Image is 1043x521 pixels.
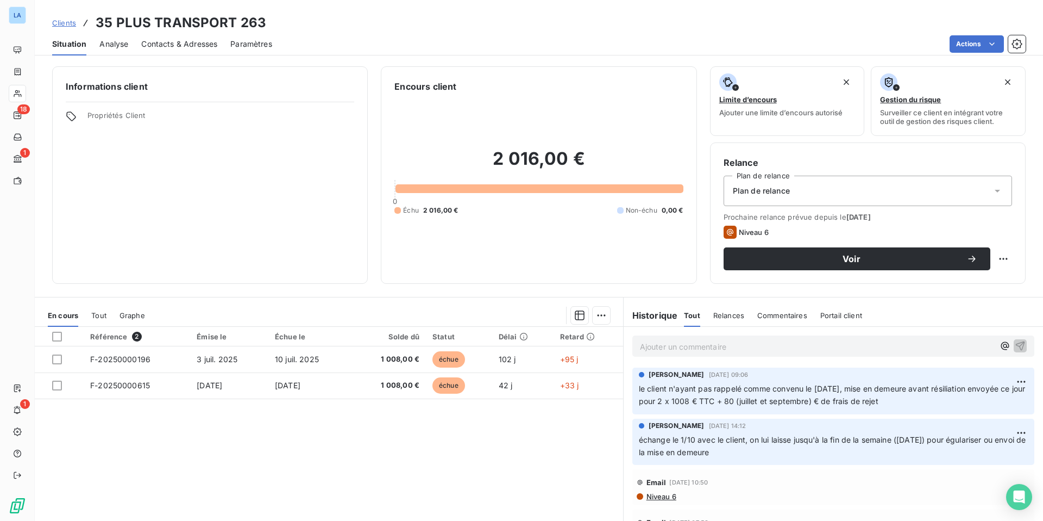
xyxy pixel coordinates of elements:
[432,351,465,368] span: échue
[99,39,128,49] span: Analyse
[52,17,76,28] a: Clients
[626,206,657,215] span: Non-échu
[950,35,1004,53] button: Actions
[560,332,617,341] div: Retard
[709,371,749,378] span: [DATE] 09:06
[90,355,150,364] span: F-20250000196
[1006,484,1032,510] div: Open Intercom Messenger
[17,104,30,114] span: 18
[96,13,266,33] h3: 35 PLUS TRANSPORT 263
[9,497,26,514] img: Logo LeanPay
[662,206,683,215] span: 0,00 €
[560,381,579,390] span: +33 j
[197,332,262,341] div: Émise le
[20,148,30,158] span: 1
[713,311,744,320] span: Relances
[737,255,966,263] span: Voir
[757,311,807,320] span: Commentaires
[639,384,1028,406] span: le client n'ayant pas rappelé comme convenu le [DATE], mise en demeure avant résiliation envoyée ...
[719,95,777,104] span: Limite d’encours
[90,332,184,342] div: Référence
[684,311,700,320] span: Tout
[499,355,516,364] span: 102 j
[499,332,547,341] div: Délai
[197,381,222,390] span: [DATE]
[394,148,683,181] h2: 2 016,00 €
[649,370,705,380] span: [PERSON_NAME]
[87,111,354,126] span: Propriétés Client
[423,206,458,215] span: 2 016,00 €
[710,66,865,136] button: Limite d’encoursAjouter une limite d’encours autorisé
[91,311,106,320] span: Tout
[230,39,272,49] span: Paramètres
[724,247,990,270] button: Voir
[871,66,1026,136] button: Gestion du risqueSurveiller ce client en intégrant votre outil de gestion des risques client.
[499,381,513,390] span: 42 j
[432,377,465,394] span: échue
[880,95,941,104] span: Gestion du risque
[66,80,354,93] h6: Informations client
[820,311,862,320] span: Portail client
[275,332,345,341] div: Échue le
[880,108,1016,126] span: Surveiller ce client en intégrant votre outil de gestion des risques client.
[733,185,790,196] span: Plan de relance
[141,39,217,49] span: Contacts & Adresses
[669,479,708,486] span: [DATE] 10:50
[132,332,142,342] span: 2
[649,421,705,431] span: [PERSON_NAME]
[639,435,1028,457] span: échange le 1/10 avec le client, on lui laisse jusqu'à la fin de la semaine ([DATE]) pour égularis...
[52,39,86,49] span: Situation
[9,7,26,24] div: LA
[52,18,76,27] span: Clients
[197,355,237,364] span: 3 juil. 2025
[48,311,78,320] span: En cours
[120,311,145,320] span: Graphe
[724,156,1012,169] h6: Relance
[20,399,30,409] span: 1
[719,108,843,117] span: Ajouter une limite d’encours autorisé
[394,80,456,93] h6: Encours client
[846,213,871,221] span: [DATE]
[624,309,678,322] h6: Historique
[646,478,667,487] span: Email
[724,213,1012,221] span: Prochaine relance prévue depuis le
[358,332,419,341] div: Solde dû
[645,492,676,501] span: Niveau 6
[393,197,397,206] span: 0
[709,423,746,429] span: [DATE] 14:12
[560,355,579,364] span: +95 j
[739,228,769,237] span: Niveau 6
[358,380,419,391] span: 1 008,00 €
[432,332,486,341] div: Statut
[275,355,319,364] span: 10 juil. 2025
[275,381,300,390] span: [DATE]
[403,206,419,215] span: Échu
[90,381,150,390] span: F-20250000615
[358,354,419,365] span: 1 008,00 €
